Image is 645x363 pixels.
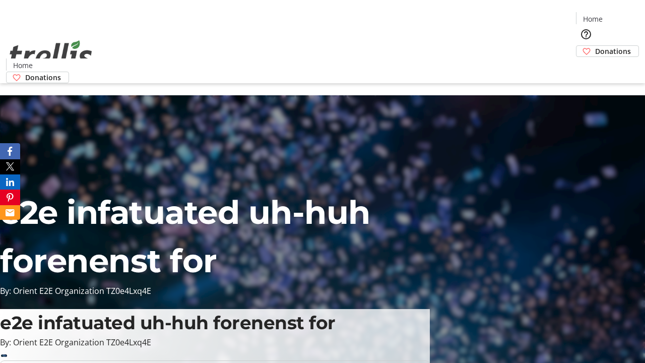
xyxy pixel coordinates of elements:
[6,29,96,80] img: Orient E2E Organization TZ0e4Lxq4E's Logo
[576,57,596,77] button: Cart
[576,14,609,24] a: Home
[583,14,603,24] span: Home
[7,60,39,71] a: Home
[576,24,596,44] button: Help
[25,72,61,83] span: Donations
[576,45,639,57] a: Donations
[6,72,69,83] a: Donations
[595,46,631,56] span: Donations
[13,60,33,71] span: Home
